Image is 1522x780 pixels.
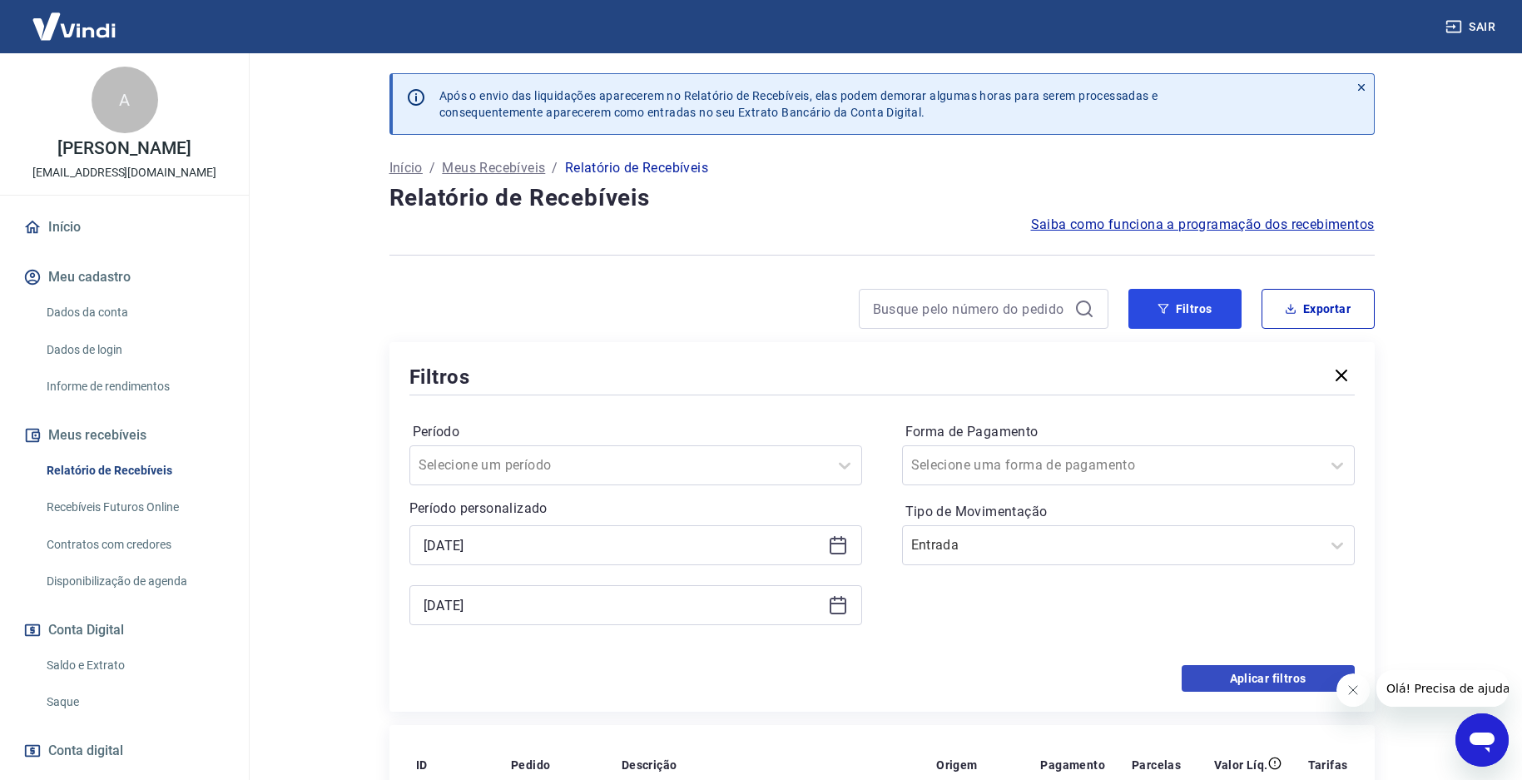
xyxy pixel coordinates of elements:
[1128,289,1242,329] button: Filtros
[40,685,229,719] a: Saque
[10,12,140,25] span: Olá! Precisa de ajuda?
[40,490,229,524] a: Recebíveis Futuros Online
[1308,757,1348,773] p: Tarifas
[424,533,821,558] input: Data inicial
[409,499,862,519] p: Período personalizado
[1214,757,1268,773] p: Valor Líq.
[40,648,229,683] a: Saldo e Extrato
[424,593,821,618] input: Data final
[20,209,229,246] a: Início
[48,739,123,763] span: Conta digital
[40,296,229,330] a: Dados da conta
[1262,289,1375,329] button: Exportar
[389,158,423,178] a: Início
[32,164,216,181] p: [EMAIL_ADDRESS][DOMAIN_NAME]
[20,1,128,52] img: Vindi
[565,158,708,178] p: Relatório de Recebíveis
[409,364,471,390] h5: Filtros
[622,757,677,773] p: Descrição
[40,370,229,404] a: Informe de rendimentos
[1182,665,1355,692] button: Aplicar filtros
[416,757,428,773] p: ID
[1040,757,1105,773] p: Pagamento
[1132,757,1181,773] p: Parcelas
[873,296,1068,321] input: Busque pelo número do pedido
[20,612,229,648] button: Conta Digital
[40,454,229,488] a: Relatório de Recebíveis
[439,87,1158,121] p: Após o envio das liquidações aparecerem no Relatório de Recebíveis, elas podem demorar algumas ho...
[92,67,158,133] div: A
[40,528,229,562] a: Contratos com credores
[389,181,1375,215] h4: Relatório de Recebíveis
[413,422,859,442] label: Período
[57,140,191,157] p: [PERSON_NAME]
[20,259,229,296] button: Meu cadastro
[20,417,229,454] button: Meus recebíveis
[905,502,1351,522] label: Tipo de Movimentação
[442,158,545,178] a: Meus Recebíveis
[40,564,229,599] a: Disponibilização de agenda
[1031,215,1375,235] a: Saiba como funciona a programação dos recebimentos
[1455,713,1509,767] iframe: Botão para abrir a janela de mensagens
[1336,673,1370,707] iframe: Fechar mensagem
[511,757,550,773] p: Pedido
[552,158,558,178] p: /
[20,733,229,769] a: Conta digital
[429,158,435,178] p: /
[936,757,977,773] p: Origem
[40,333,229,367] a: Dados de login
[1442,12,1502,42] button: Sair
[905,422,1351,442] label: Forma de Pagamento
[1376,670,1509,707] iframe: Mensagem da empresa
